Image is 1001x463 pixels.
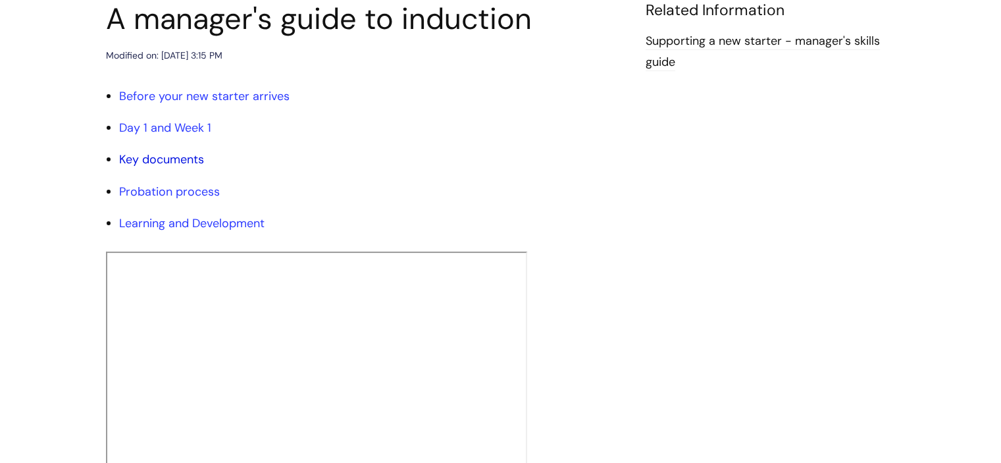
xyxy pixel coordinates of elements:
[119,215,265,231] a: Learning and Development
[646,1,896,20] h4: Related Information
[106,1,626,37] h1: A manager's guide to induction
[646,33,880,71] a: Supporting a new starter - manager's skills guide
[119,88,290,104] a: Before your new starter arrives
[106,47,222,64] div: Modified on: [DATE] 3:15 PM
[119,120,211,136] a: Day 1 and Week 1
[119,184,220,200] a: Probation process
[119,151,204,167] a: Key documents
